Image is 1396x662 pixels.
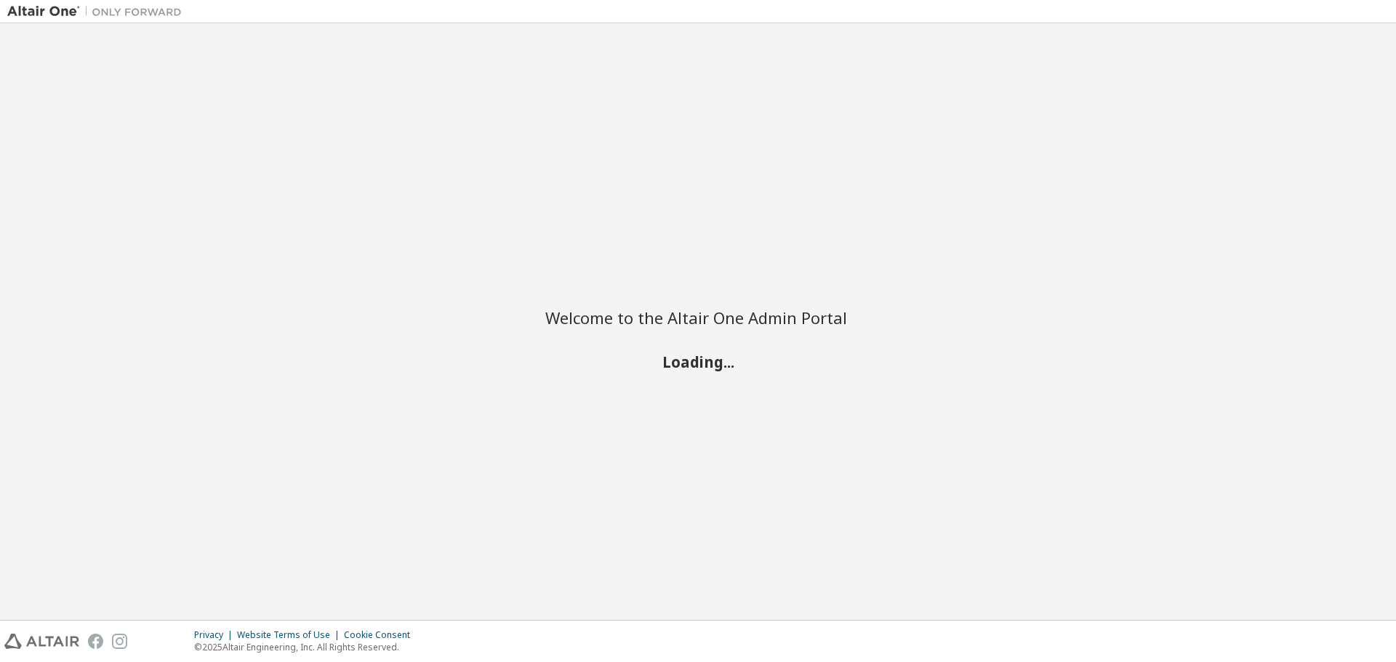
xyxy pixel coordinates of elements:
[7,4,189,19] img: Altair One
[112,634,127,649] img: instagram.svg
[4,634,79,649] img: altair_logo.svg
[545,352,851,371] h2: Loading...
[194,629,237,641] div: Privacy
[237,629,344,641] div: Website Terms of Use
[344,629,419,641] div: Cookie Consent
[545,307,851,328] h2: Welcome to the Altair One Admin Portal
[88,634,103,649] img: facebook.svg
[194,641,419,653] p: © 2025 Altair Engineering, Inc. All Rights Reserved.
